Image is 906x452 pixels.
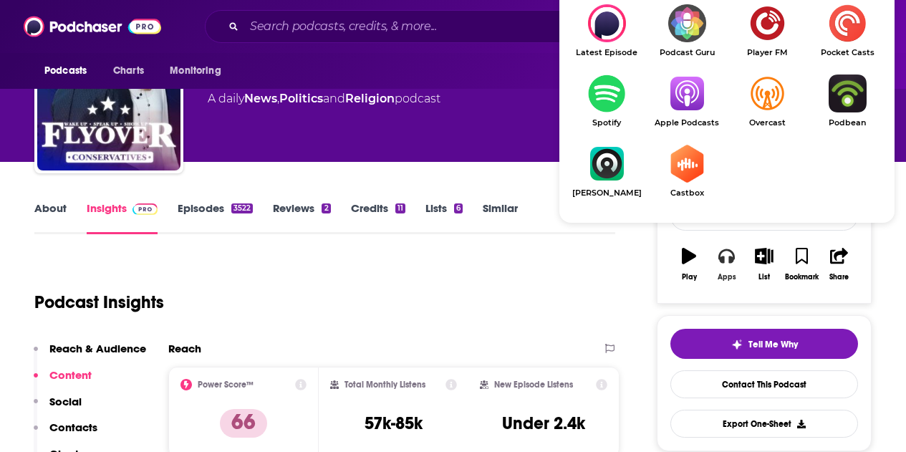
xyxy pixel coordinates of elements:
[807,118,887,128] span: Podbean
[178,201,253,234] a: Episodes3522
[34,420,97,447] button: Contacts
[748,339,798,350] span: Tell Me Why
[829,273,849,282] div: Share
[708,239,745,290] button: Apps
[208,90,440,107] div: A daily podcast
[727,48,807,57] span: Player FM
[758,273,770,282] div: List
[34,342,146,368] button: Reach & Audience
[567,188,647,198] span: [PERSON_NAME]
[244,92,277,105] a: News
[567,118,647,128] span: Spotify
[34,201,67,234] a: About
[323,92,345,105] span: and
[647,74,727,128] a: Apple PodcastsApple Podcasts
[160,57,239,85] button: open menu
[34,395,82,421] button: Social
[807,4,887,57] a: Pocket CastsPocket Casts
[365,413,423,434] h3: 57k-85k
[345,92,395,105] a: Religion
[670,370,858,398] a: Contact This Podcast
[322,203,330,213] div: 2
[49,395,82,408] p: Social
[647,145,727,198] a: CastboxCastbox
[24,13,161,40] img: Podchaser - Follow, Share and Rate Podcasts
[344,380,425,390] h2: Total Monthly Listens
[821,239,858,290] button: Share
[807,48,887,57] span: Pocket Casts
[168,342,201,355] h2: Reach
[231,203,253,213] div: 3522
[87,201,158,234] a: InsightsPodchaser Pro
[34,292,164,313] h1: Podcast Insights
[454,203,463,213] div: 6
[783,239,820,290] button: Bookmark
[647,4,727,57] a: Podcast GuruPodcast Guru
[718,273,736,282] div: Apps
[785,273,819,282] div: Bookmark
[198,380,254,390] h2: Power Score™
[647,48,727,57] span: Podcast Guru
[44,61,87,81] span: Podcasts
[567,4,647,57] div: Flyover Conservatives on Latest Episode
[647,118,727,128] span: Apple Podcasts
[567,145,647,198] a: Castro[PERSON_NAME]
[37,27,180,170] img: Flyover Conservatives
[104,57,153,85] a: Charts
[132,203,158,215] img: Podchaser Pro
[502,413,585,434] h3: Under 2.4k
[425,201,463,234] a: Lists6
[279,92,323,105] a: Politics
[351,201,405,234] a: Credits11
[746,239,783,290] button: List
[670,329,858,359] button: tell me why sparkleTell Me Why
[807,74,887,128] a: PodbeanPodbean
[483,201,518,234] a: Similar
[113,61,144,81] span: Charts
[49,368,92,382] p: Content
[567,48,647,57] span: Latest Episode
[682,273,697,282] div: Play
[395,203,405,213] div: 11
[49,420,97,434] p: Contacts
[34,368,92,395] button: Content
[49,342,146,355] p: Reach & Audience
[567,74,647,128] a: SpotifySpotify
[220,409,267,438] p: 66
[244,15,614,38] input: Search podcasts, credits, & more...
[727,4,807,57] a: Player FMPlayer FM
[170,61,221,81] span: Monitoring
[727,74,807,128] a: OvercastOvercast
[273,201,330,234] a: Reviews2
[670,410,858,438] button: Export One-Sheet
[670,239,708,290] button: Play
[34,57,105,85] button: open menu
[277,92,279,105] span: ,
[647,188,727,198] span: Castbox
[731,339,743,350] img: tell me why sparkle
[494,380,573,390] h2: New Episode Listens
[205,10,743,43] div: Search podcasts, credits, & more...
[727,118,807,128] span: Overcast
